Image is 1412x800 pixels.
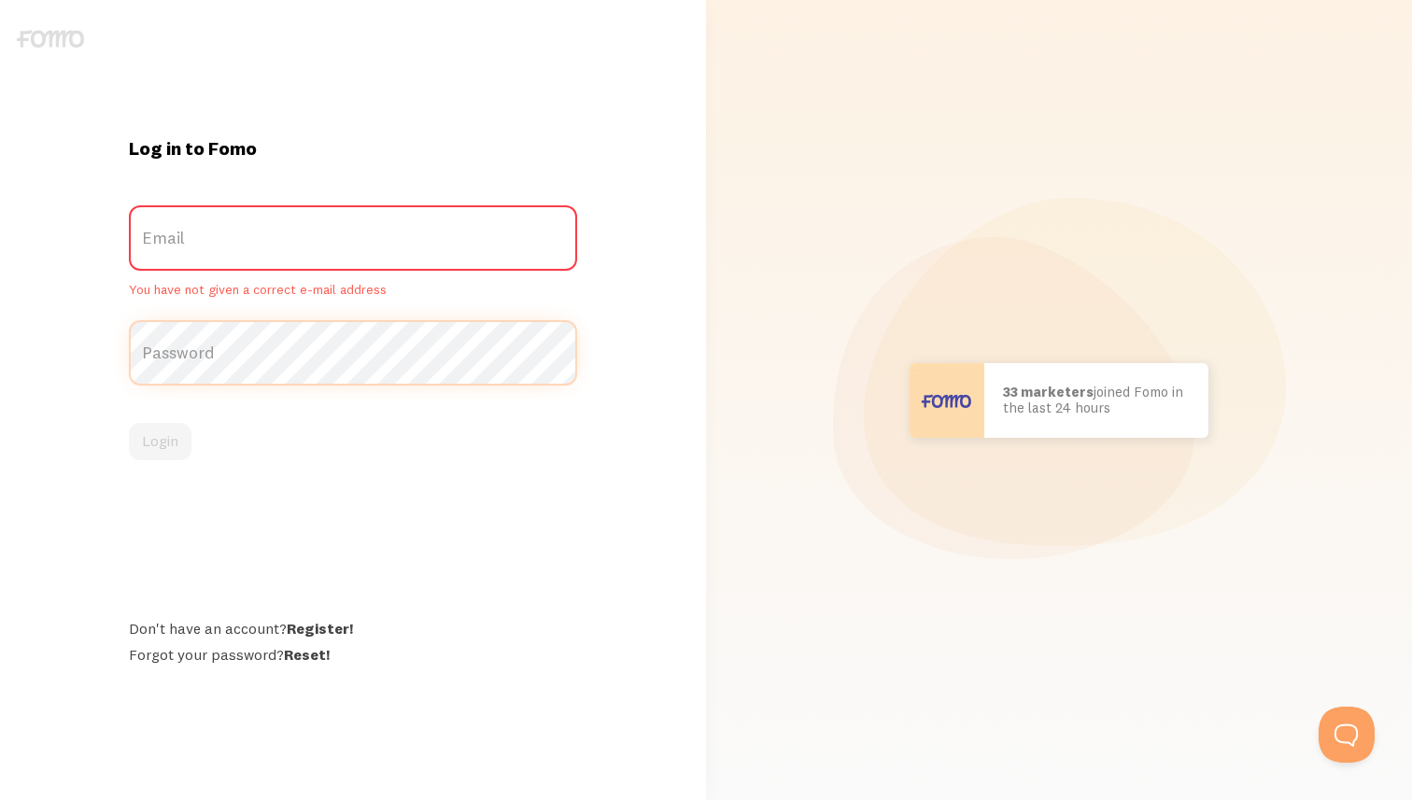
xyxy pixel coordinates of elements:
[17,30,84,48] img: fomo-logo-gray-b99e0e8ada9f9040e2984d0d95b3b12da0074ffd48d1e5cb62ac37fc77b0b268.svg
[129,205,577,271] label: Email
[129,282,577,299] span: You have not given a correct e-mail address
[1003,385,1190,415] p: joined Fomo in the last 24 hours
[129,619,577,638] div: Don't have an account?
[129,136,577,161] h1: Log in to Fomo
[287,619,353,638] a: Register!
[1319,707,1375,763] iframe: Help Scout Beacon - Open
[284,645,330,664] a: Reset!
[910,363,984,438] img: User avatar
[1003,383,1094,400] b: 33 marketers
[129,645,577,664] div: Forgot your password?
[129,320,577,386] label: Password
